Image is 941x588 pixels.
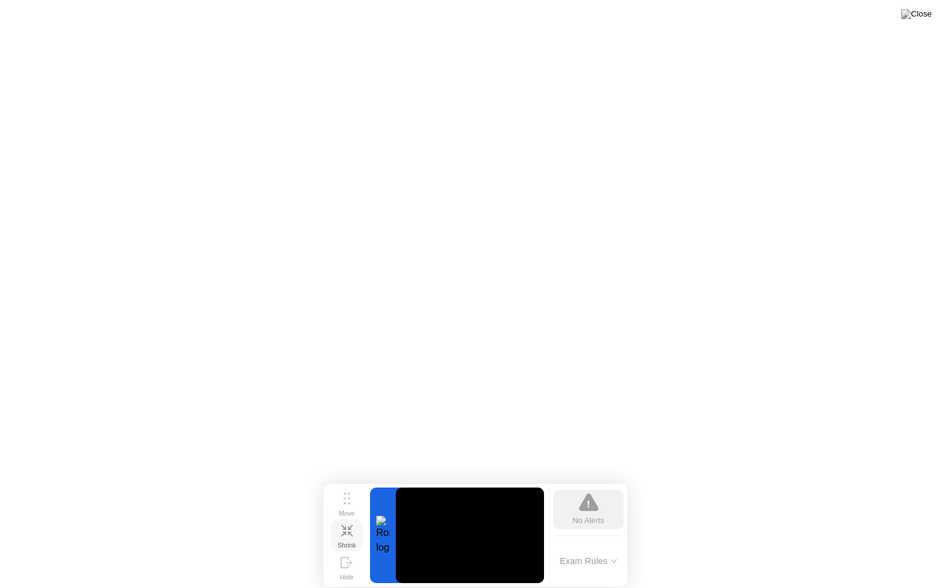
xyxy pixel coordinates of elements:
[340,573,353,581] div: Hide
[338,541,356,549] div: Shrink
[339,510,355,517] div: Move
[331,519,363,551] button: Shrink
[331,551,363,583] button: Hide
[331,488,363,519] button: Move
[573,514,605,526] div: No Alerts
[556,556,621,567] button: Exam Rules
[901,9,932,19] img: Close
